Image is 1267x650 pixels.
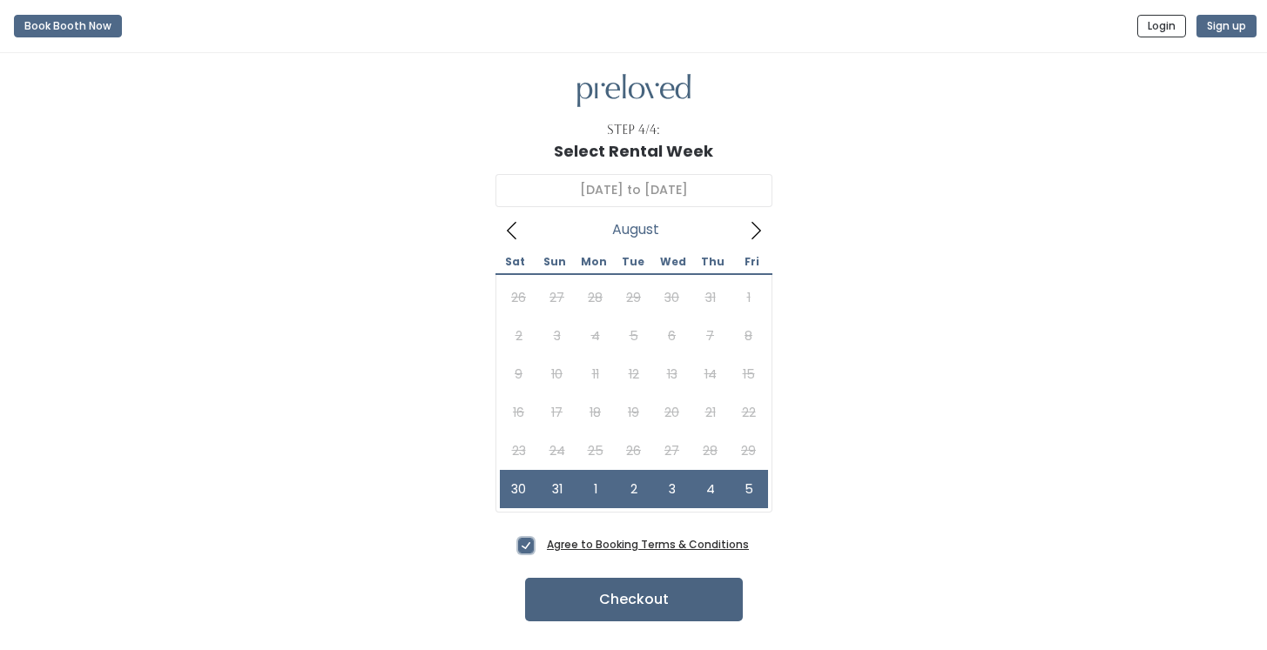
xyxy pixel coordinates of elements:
[547,537,749,552] a: Agree to Booking Terms & Conditions
[1196,15,1257,37] button: Sign up
[495,257,535,267] span: Sat
[538,470,576,508] span: August 31, 2025
[576,470,615,508] span: September 1, 2025
[653,470,691,508] span: September 3, 2025
[612,226,659,233] span: August
[554,143,713,160] h1: Select Rental Week
[1137,15,1186,37] button: Login
[732,257,772,267] span: Fri
[577,74,691,108] img: preloved logo
[14,15,122,37] button: Book Booth Now
[574,257,613,267] span: Mon
[14,7,122,45] a: Book Booth Now
[615,470,653,508] span: September 2, 2025
[525,578,743,621] button: Checkout
[614,257,653,267] span: Tue
[495,174,772,207] input: Select week
[653,257,692,267] span: Wed
[693,257,732,267] span: Thu
[730,470,768,508] span: September 5, 2025
[607,121,660,139] div: Step 4/4:
[691,470,730,508] span: September 4, 2025
[500,470,538,508] span: August 30, 2025
[535,257,574,267] span: Sun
